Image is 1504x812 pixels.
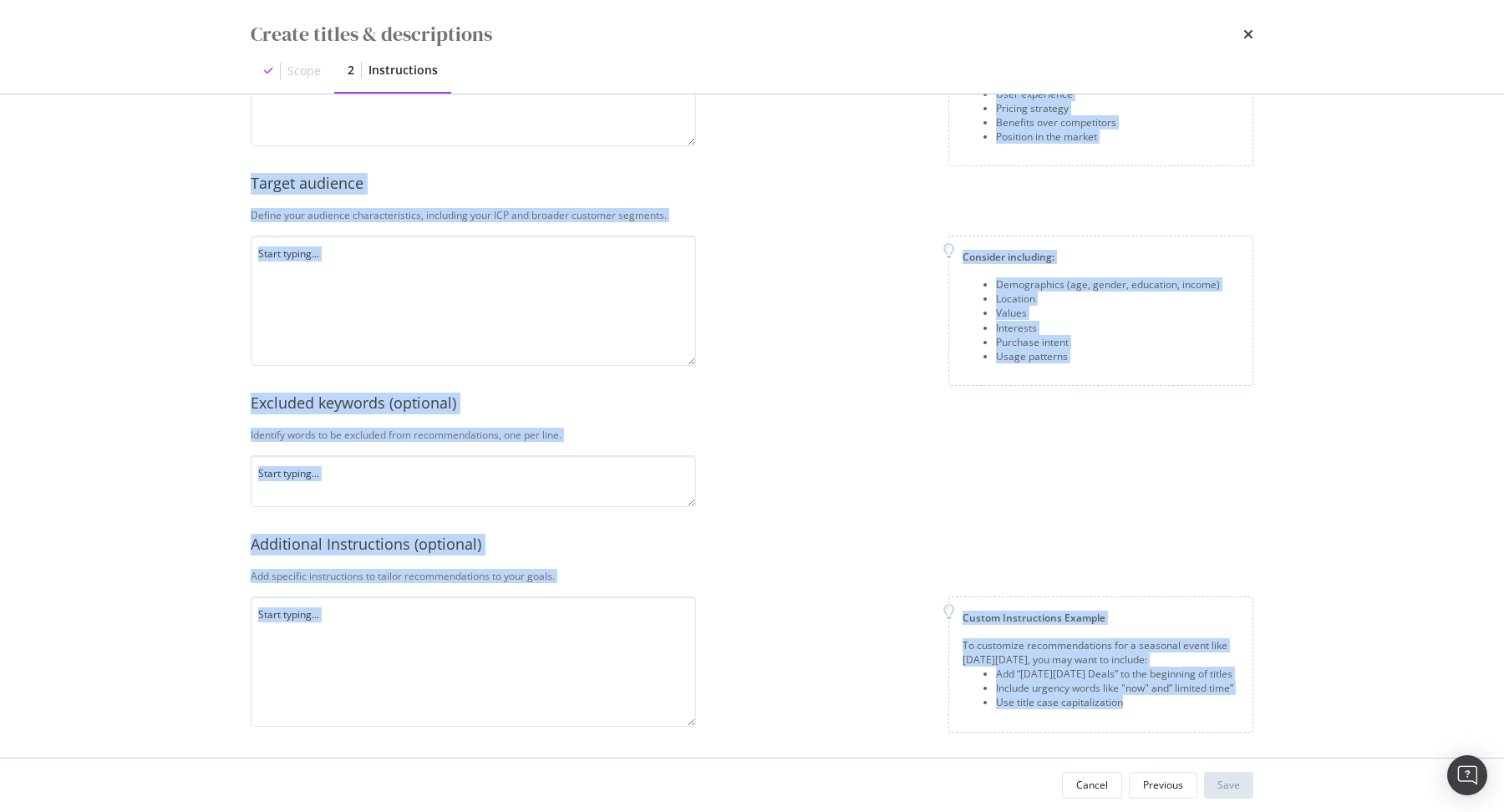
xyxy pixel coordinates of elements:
div: Identify words to be excluded from recommendations, one per line. [251,428,1253,442]
div: Save [1217,778,1240,792]
div: Target audience [251,173,1253,195]
div: Custom Instructions Example [963,611,1239,625]
div: Position in the market [996,129,1116,144]
div: Consider including: [963,250,1239,264]
button: Cancel [1062,772,1122,799]
div: Define your audience characteristics, including your ICP and broader customer segments. [251,208,1253,222]
button: Previous [1129,772,1197,799]
div: Add specific instructions to tailor recommendations to your goals. [251,569,1253,583]
div: Scope [287,63,321,79]
div: Previous [1143,778,1183,792]
div: times [1243,20,1253,48]
div: Include urgency words like "now" and” limited time” [996,681,1239,695]
div: Instructions [368,62,438,79]
div: Demographics (age, gender, education, income) [996,277,1220,292]
div: Create titles & descriptions [251,20,492,48]
div: Pricing strategy [996,101,1116,115]
div: Values [996,306,1220,320]
div: Interests [996,321,1220,335]
div: Cancel [1076,778,1108,792]
div: 2 [348,62,354,79]
div: Use title case capitalization [996,695,1239,709]
div: To customize recommendations for a seasonal event like [DATE][DATE], you may want to include: [963,638,1239,667]
div: Usage patterns [996,349,1220,363]
div: Additional Instructions (optional) [251,534,1253,556]
div: Open Intercom Messenger [1447,755,1487,795]
div: Add “[DATE][DATE] Deals” to the beginning of titles [996,667,1239,681]
div: Benefits over competitors [996,115,1116,129]
div: Purchase intent [996,335,1220,349]
div: Location [996,292,1220,306]
div: Excluded keywords (optional) [251,393,1253,414]
button: Save [1204,772,1253,799]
